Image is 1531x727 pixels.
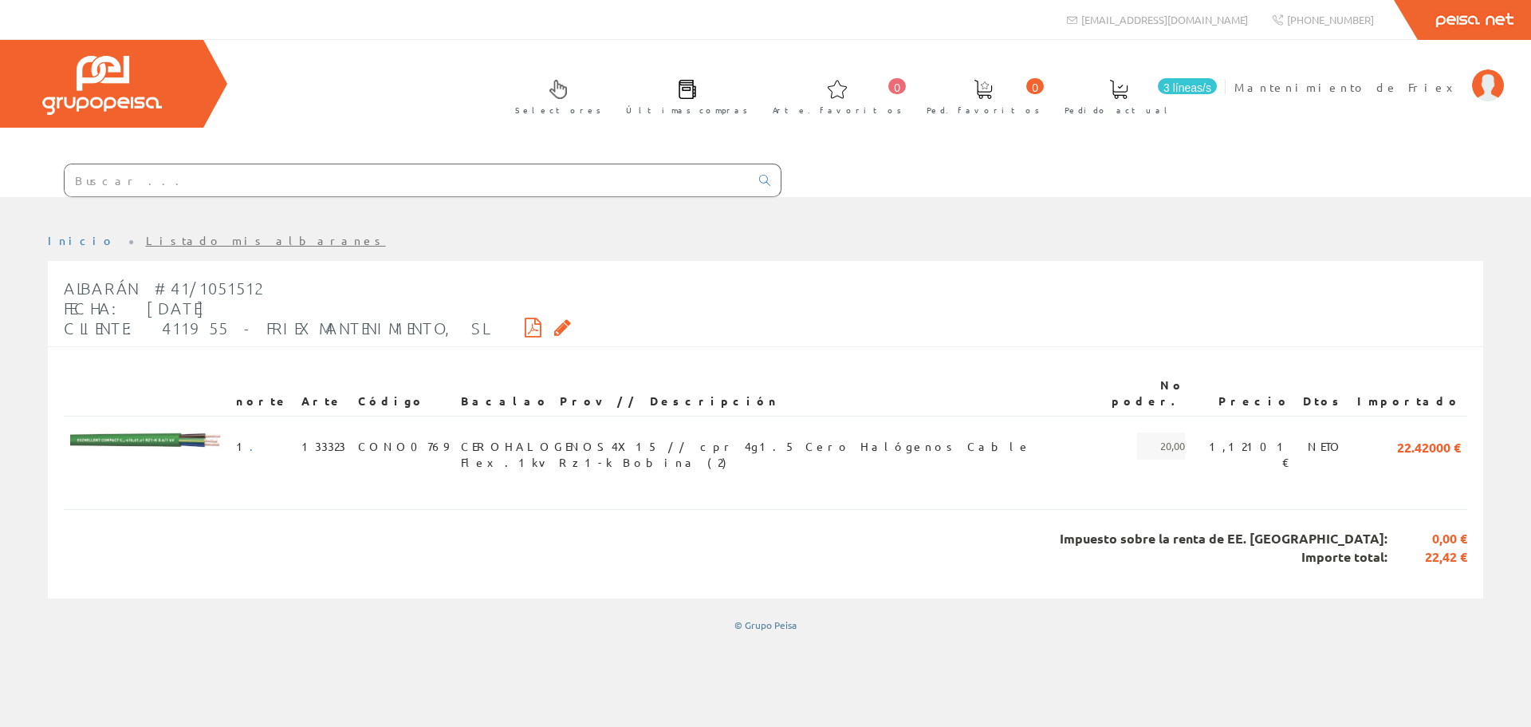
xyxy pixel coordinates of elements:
[64,298,205,318] font: Fecha: [DATE]
[301,393,343,408] font: Arte
[1065,104,1173,116] font: Pedido actual
[1357,393,1461,408] font: Importado
[1209,439,1290,469] font: 1,12101 €
[1308,439,1344,453] font: NETO
[1301,548,1387,565] font: Importe total:
[250,439,263,453] a: .
[1218,393,1290,408] font: Precio
[64,318,486,338] font: Cliente: 411955 - FRIEX MANTENIMIENTO, SL
[236,439,250,453] font: 1
[927,104,1040,116] font: Ped. favoritos
[1160,439,1185,452] font: 20,00
[1234,80,1464,94] font: Mantenimiento de Friex
[554,322,571,333] i: Solicitar por correo electrónico copia firmada
[734,618,797,631] font: © Grupo Peisa
[1163,81,1211,94] font: 3 líneas/s
[64,279,264,298] font: Albarán #41/1051512
[626,104,748,116] font: Últimas compras
[70,433,223,450] img: Foto artículo (192x22.231578947368)
[42,56,162,115] img: Grupo Peisa
[1081,13,1248,26] font: [EMAIL_ADDRESS][DOMAIN_NAME]
[1287,13,1374,26] font: [PHONE_NUMBER]
[48,233,116,247] a: Inicio
[525,322,541,333] i: Descargar PDF
[1060,530,1387,547] font: Impuesto sobre la renta de EE. [GEOGRAPHIC_DATA]:
[1049,66,1221,124] a: 3 líneas/s Pedido actual
[610,66,756,124] a: Últimas compras
[1032,81,1038,94] font: 0
[1303,393,1344,408] font: Dtos
[1234,66,1504,81] a: Mantenimiento de Friex
[1425,548,1467,565] font: 22,42 €
[1432,530,1467,547] font: 0,00 €
[894,81,900,94] font: 0
[1112,377,1185,408] font: No poder.
[499,66,609,124] a: Selectores
[1397,439,1461,456] font: 22.42000 €
[358,439,448,453] font: CONO0769
[515,104,601,116] font: Selectores
[65,164,750,196] input: Buscar ...
[461,393,779,408] font: Bacalao Prov // Descripción
[301,439,345,453] font: 133323
[773,104,902,116] font: Arte. favoritos
[358,393,425,408] font: Código
[461,439,1031,469] font: CEROHALOGENOS4X15 // cpr 4g1.5 Cero Halógenos Cable Flex.1kv Rz1-k Bobina (2)
[236,393,289,408] font: norte
[146,233,386,247] a: Listado mis albaranes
